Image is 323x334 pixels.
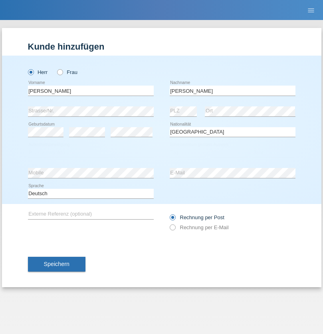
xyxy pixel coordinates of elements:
input: Herr [28,69,33,74]
a: menu [303,8,319,12]
label: Herr [28,69,48,75]
i: menu [307,6,315,14]
input: Frau [57,69,62,74]
input: Rechnung per E-Mail [170,224,175,234]
label: Rechnung per E-Mail [170,224,229,230]
label: Rechnung per Post [170,214,224,220]
h1: Kunde hinzufügen [28,42,295,52]
input: Rechnung per Post [170,214,175,224]
button: Speichern [28,257,85,272]
label: Frau [57,69,77,75]
span: Speichern [44,261,69,267]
